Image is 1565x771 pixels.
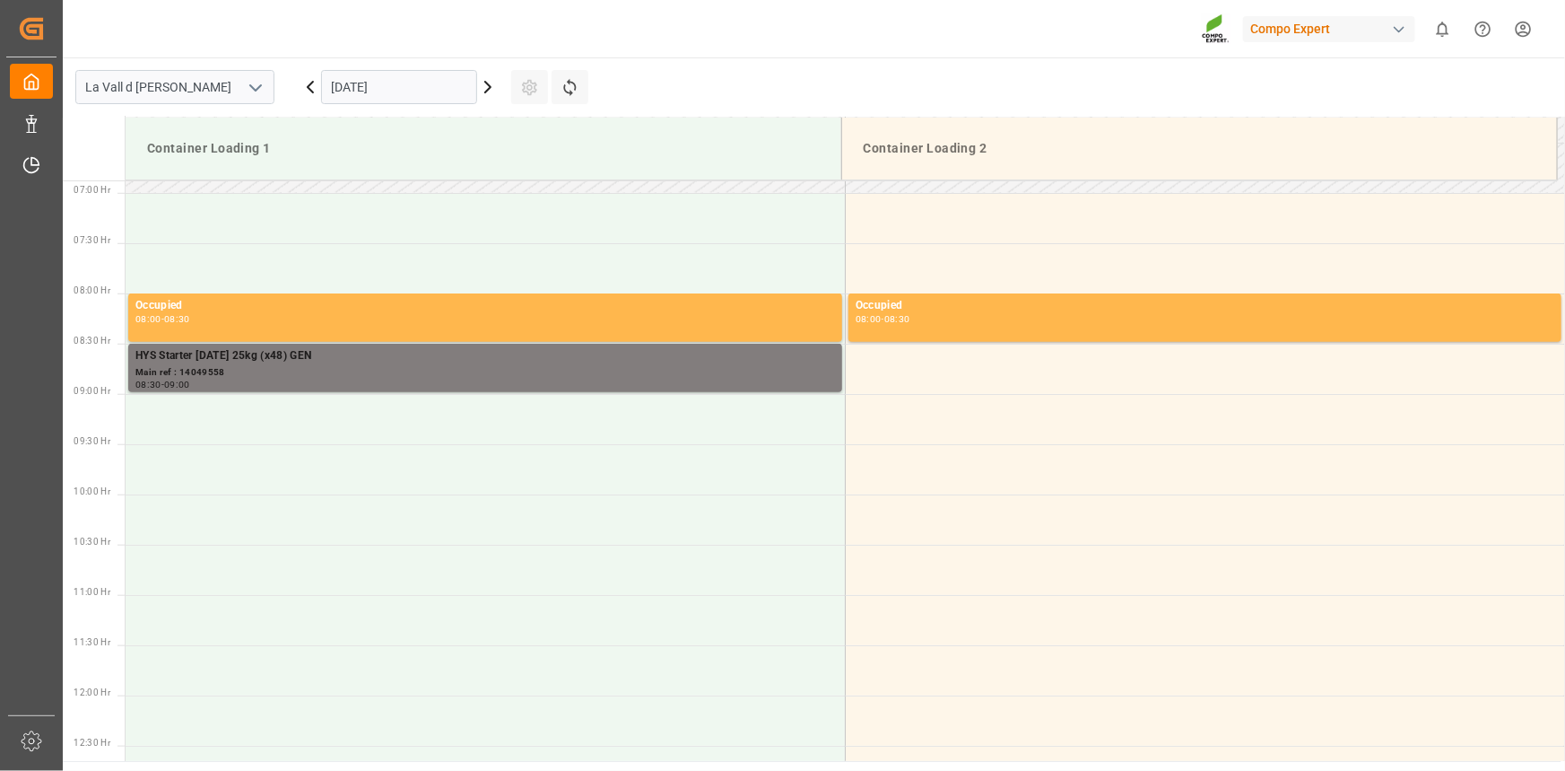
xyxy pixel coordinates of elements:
[74,285,110,295] span: 08:00 Hr
[74,637,110,647] span: 11:30 Hr
[1463,9,1503,49] button: Help Center
[135,365,835,381] div: Main ref : 14049558
[856,132,1543,165] div: Container Loading 2
[74,486,110,496] span: 10:00 Hr
[74,436,110,446] span: 09:30 Hr
[1422,9,1463,49] button: show 0 new notifications
[884,315,910,323] div: 08:30
[135,315,161,323] div: 08:00
[321,70,477,104] input: DD.MM.YYYY
[135,347,835,365] div: HYS Starter [DATE] 25kg (x48) GEN
[74,738,110,748] span: 12:30 Hr
[135,381,161,389] div: 08:30
[135,297,835,315] div: Occupied
[856,297,1554,315] div: Occupied
[161,315,164,323] div: -
[1243,12,1422,46] button: Compo Expert
[241,74,268,101] button: open menu
[74,537,110,547] span: 10:30 Hr
[74,235,110,245] span: 07:30 Hr
[164,315,190,323] div: 08:30
[74,185,110,195] span: 07:00 Hr
[74,336,110,346] span: 08:30 Hr
[75,70,274,104] input: Type to search/select
[856,315,882,323] div: 08:00
[74,587,110,597] span: 11:00 Hr
[74,386,110,396] span: 09:00 Hr
[882,315,884,323] div: -
[74,688,110,697] span: 12:00 Hr
[164,381,190,389] div: 09:00
[161,381,164,389] div: -
[140,132,827,165] div: Container Loading 1
[1202,13,1230,45] img: Screenshot%202023-09-29%20at%2010.02.21.png_1712312052.png
[1243,16,1415,42] div: Compo Expert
